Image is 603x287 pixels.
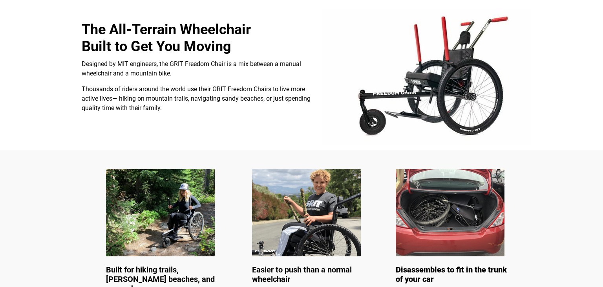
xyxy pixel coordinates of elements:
[28,190,95,205] input: Get more information
[82,60,301,77] span: Designed by MIT engineers, the GRIT Freedom Chair is a mix between a manual wheelchair and a moun...
[252,265,352,284] span: Easier to push than a normal wheelchair
[82,85,311,112] span: Thousands of riders around the world use their GRIT Freedom Chairs to live more active lives— hik...
[396,265,507,284] span: Disassembles to fit in the trunk of your car
[82,21,251,55] span: The All-Terrain Wheelchair Built to Get You Moving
